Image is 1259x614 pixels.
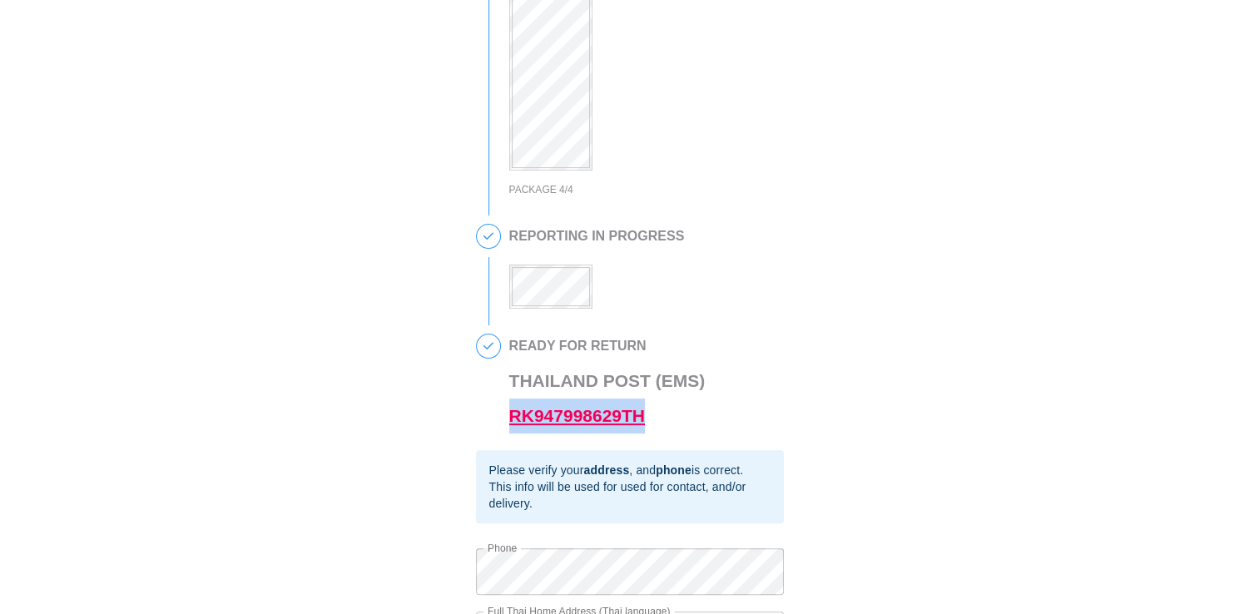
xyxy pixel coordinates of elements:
h3: Thailand Post (EMS) [509,364,706,433]
h2: REPORTING IN PROGRESS [509,229,685,244]
a: RK947998629TH [509,406,645,425]
b: address [583,463,629,477]
div: This info will be used for used for contact, and/or delivery. [489,478,771,512]
div: Please verify your , and is correct. [489,462,771,478]
span: 4 [477,334,500,358]
div: PACKAGE 4/4 [509,181,657,200]
h2: READY FOR RETURN [509,339,706,354]
span: 3 [477,225,500,248]
b: phone [656,463,691,477]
